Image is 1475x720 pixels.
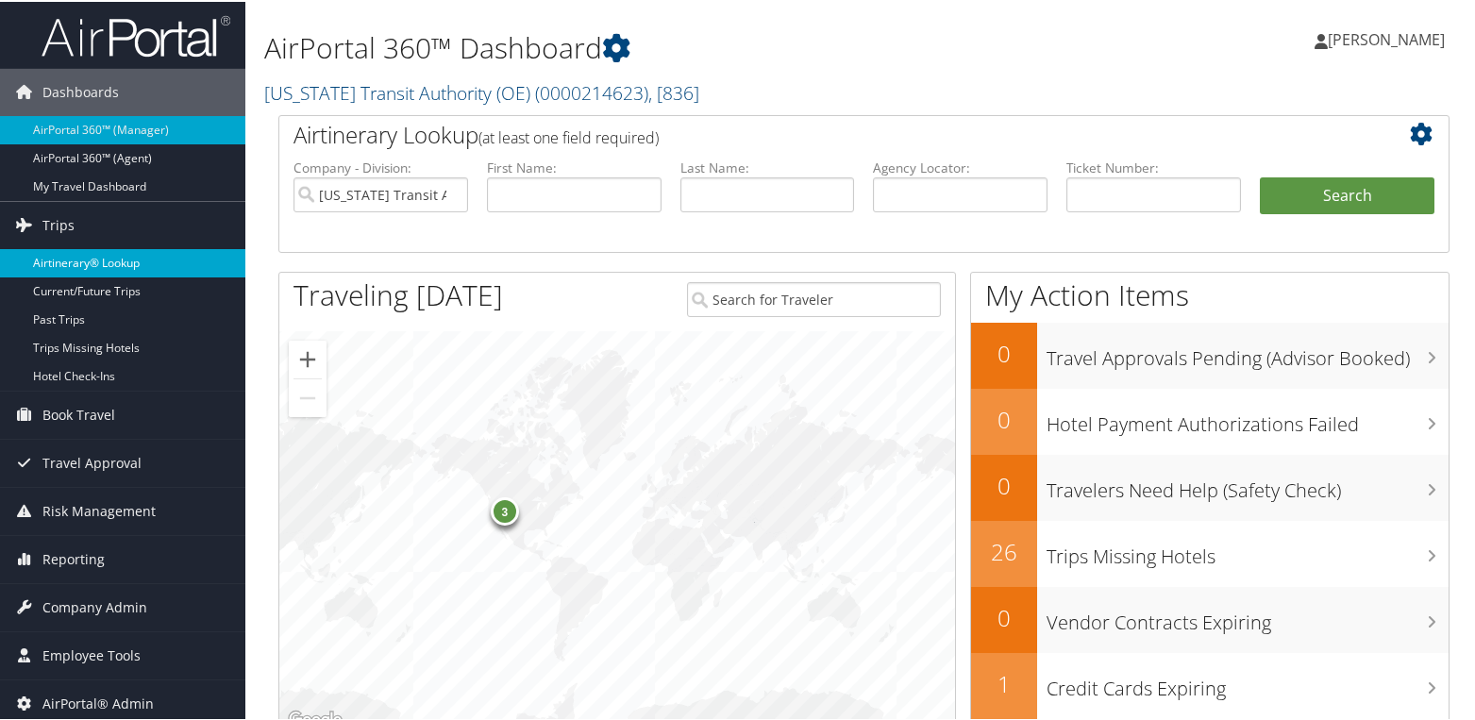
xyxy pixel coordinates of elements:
[971,651,1449,717] a: 1Credit Cards Expiring
[264,26,1064,66] h1: AirPortal 360™ Dashboard
[971,519,1449,585] a: 26Trips Missing Hotels
[1047,466,1449,502] h3: Travelers Need Help (Safety Check)
[680,157,855,176] label: Last Name:
[971,321,1449,387] a: 0Travel Approvals Pending (Advisor Booked)
[42,438,142,485] span: Travel Approval
[1047,532,1449,568] h3: Trips Missing Hotels
[1328,27,1445,48] span: [PERSON_NAME]
[293,117,1337,149] h2: Airtinerary Lookup
[971,534,1037,566] h2: 26
[1047,598,1449,634] h3: Vendor Contracts Expiring
[42,12,230,57] img: airportal-logo.png
[42,390,115,437] span: Book Travel
[487,157,662,176] label: First Name:
[971,600,1037,632] h2: 0
[289,377,327,415] button: Zoom out
[648,78,699,104] span: , [ 836 ]
[971,585,1449,651] a: 0Vendor Contracts Expiring
[264,78,699,104] a: [US_STATE] Transit Authority (OE)
[971,402,1037,434] h2: 0
[42,534,105,581] span: Reporting
[1047,334,1449,370] h3: Travel Approvals Pending (Advisor Booked)
[42,630,141,678] span: Employee Tools
[1260,176,1434,213] button: Search
[971,274,1449,313] h1: My Action Items
[42,582,147,629] span: Company Admin
[478,126,659,146] span: (at least one field required)
[1066,157,1241,176] label: Ticket Number:
[971,387,1449,453] a: 0Hotel Payment Authorizations Failed
[687,280,940,315] input: Search for Traveler
[293,274,503,313] h1: Traveling [DATE]
[971,666,1037,698] h2: 1
[1047,664,1449,700] h3: Credit Cards Expiring
[1047,400,1449,436] h3: Hotel Payment Authorizations Failed
[289,339,327,377] button: Zoom in
[42,67,119,114] span: Dashboards
[42,486,156,533] span: Risk Management
[1315,9,1464,66] a: [PERSON_NAME]
[971,468,1037,500] h2: 0
[42,200,75,247] span: Trips
[293,157,468,176] label: Company - Division:
[491,495,519,524] div: 3
[971,336,1037,368] h2: 0
[873,157,1048,176] label: Agency Locator:
[535,78,648,104] span: ( 0000214623 )
[971,453,1449,519] a: 0Travelers Need Help (Safety Check)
